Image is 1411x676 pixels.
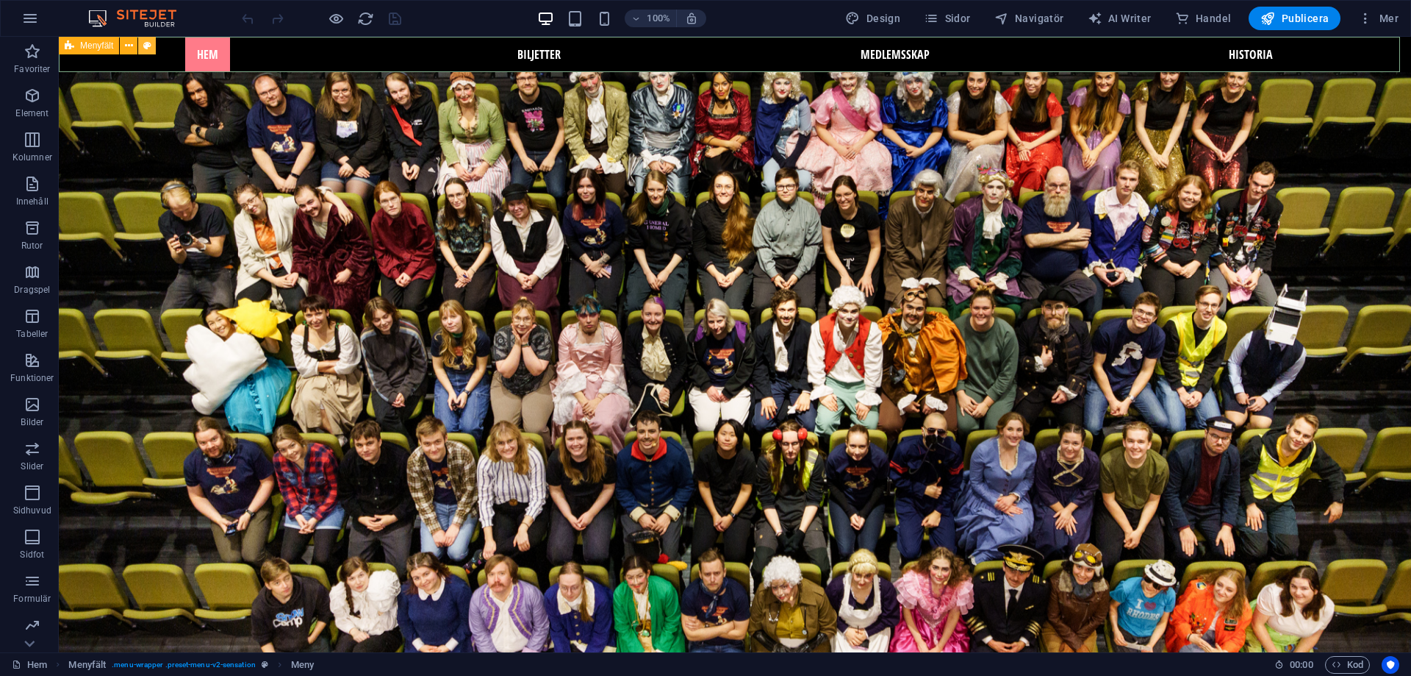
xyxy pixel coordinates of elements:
span: AI Writer [1088,11,1152,26]
p: Funktioner [10,372,54,384]
i: Justera zoomnivån automatiskt vid storleksändring för att passa vald enhet. [685,12,698,25]
p: Sidhuvud [13,505,51,516]
nav: breadcrumb [68,656,314,674]
span: Publicera [1260,11,1329,26]
p: Slider [21,460,43,472]
p: Dragspel [14,284,50,296]
span: Sidor [924,11,970,26]
span: Klicka för att välja. Dubbelklicka för att redigera [291,656,314,674]
span: . menu-wrapper .preset-menu-v2-sensation [112,656,256,674]
img: Editor Logo [85,10,195,27]
span: 00 00 [1290,656,1313,674]
button: Mer [1352,7,1404,30]
p: Kolumner [12,152,52,163]
span: Handel [1175,11,1232,26]
button: reload [356,10,374,27]
span: Mer [1358,11,1399,26]
p: Formulär [13,593,51,605]
i: Uppdatera sida [357,10,374,27]
button: 100% [625,10,677,27]
button: Navigatör [988,7,1070,30]
p: Rutor [21,240,43,252]
button: Design [839,7,906,30]
button: Kod [1325,656,1370,674]
button: Handel [1169,7,1238,30]
span: Design [845,11,900,26]
p: Sidfot [20,549,44,561]
span: : [1300,659,1302,670]
p: Element [15,107,49,119]
span: Menyfält [80,41,113,50]
span: Navigatör [994,11,1064,26]
i: Det här elementet är en anpassningsbar förinställning [262,661,268,669]
p: Bilder [21,416,43,428]
span: Kod [1332,656,1363,674]
button: AI Writer [1082,7,1157,30]
button: Sidor [918,7,976,30]
button: Publicera [1249,7,1340,30]
p: Tabeller [16,328,48,340]
div: Design (Ctrl+Alt+Y) [839,7,906,30]
a: Klicka för att avbryta val. Dubbelklicka för att öppna sidor [12,656,47,674]
p: Innehåll [16,196,49,207]
span: Klicka för att välja. Dubbelklicka för att redigera [68,656,106,674]
p: Favoriter [14,63,50,75]
h6: Sessionstid [1274,656,1313,674]
h6: 100% [647,10,670,27]
button: Usercentrics [1382,656,1399,674]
